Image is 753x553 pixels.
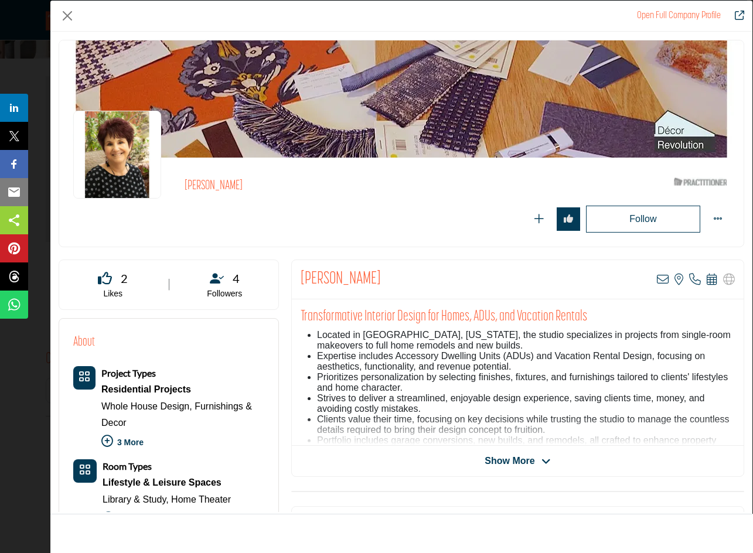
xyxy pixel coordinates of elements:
button: Category Icon [73,366,96,390]
p: 3 More [103,508,243,534]
button: More Options [706,207,730,231]
button: Redirect to login page [527,207,551,231]
h2: About [73,333,95,352]
button: Redirect to login page [557,207,580,231]
a: Lifestyle & Leisure Spaces [103,474,243,491]
li: Clients value their time, focusing on key decisions while trusting the studio to manage the count... [317,414,735,435]
div: Types of projects range from simple residential renovations to highly complex commercial initiati... [101,381,264,398]
img: karen-steinberg logo [73,111,161,199]
a: Furnishings & Decor [101,401,252,428]
li: Strives to deliver a streamlined, enjoyable design experience, saving clients time, money, and av... [317,393,735,414]
b: Project Types [101,367,156,378]
button: Redirect to login [586,206,700,233]
p: Likes [74,288,152,300]
span: 4 [233,269,240,287]
a: Redirect to karen-steinberg [637,11,721,21]
button: Close [59,7,76,25]
a: Room Types [103,462,152,472]
p: Followers [186,288,264,300]
span: Show More [485,454,534,468]
a: Library & Study, [103,494,169,504]
h2: [PERSON_NAME] [185,179,507,194]
button: Category Icon [73,459,97,483]
li: Expertise includes Accessory Dwelling Units (ADUs) and Vacation Rental Design, focusing on aesthe... [317,351,735,372]
li: Portfolio includes garage conversions, new builds, and remodels, all crafted to enhance property ... [317,435,735,456]
li: Located in [GEOGRAPHIC_DATA], [US_STATE], the studio specializes in projects from single-room mak... [317,330,735,351]
a: Redirect to karen-steinberg [727,9,744,23]
a: Residential Projects [101,381,264,398]
img: ASID Qualified Practitioners [674,175,727,189]
span: 2 [121,269,128,287]
a: Home Theater [171,494,231,504]
b: Room Types [103,460,152,472]
li: Prioritizes personalization by selecting finishes, fixtures, and furnishings tailored to clients'... [317,372,735,393]
a: Whole House Design, [101,401,192,411]
h2: Karen Steinberg [301,269,381,290]
p: 3 More [101,431,264,457]
h2: Transformative Interior Design for Homes, ADUs, and Vacation Rentals [301,308,735,326]
a: Project Types [101,368,156,378]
